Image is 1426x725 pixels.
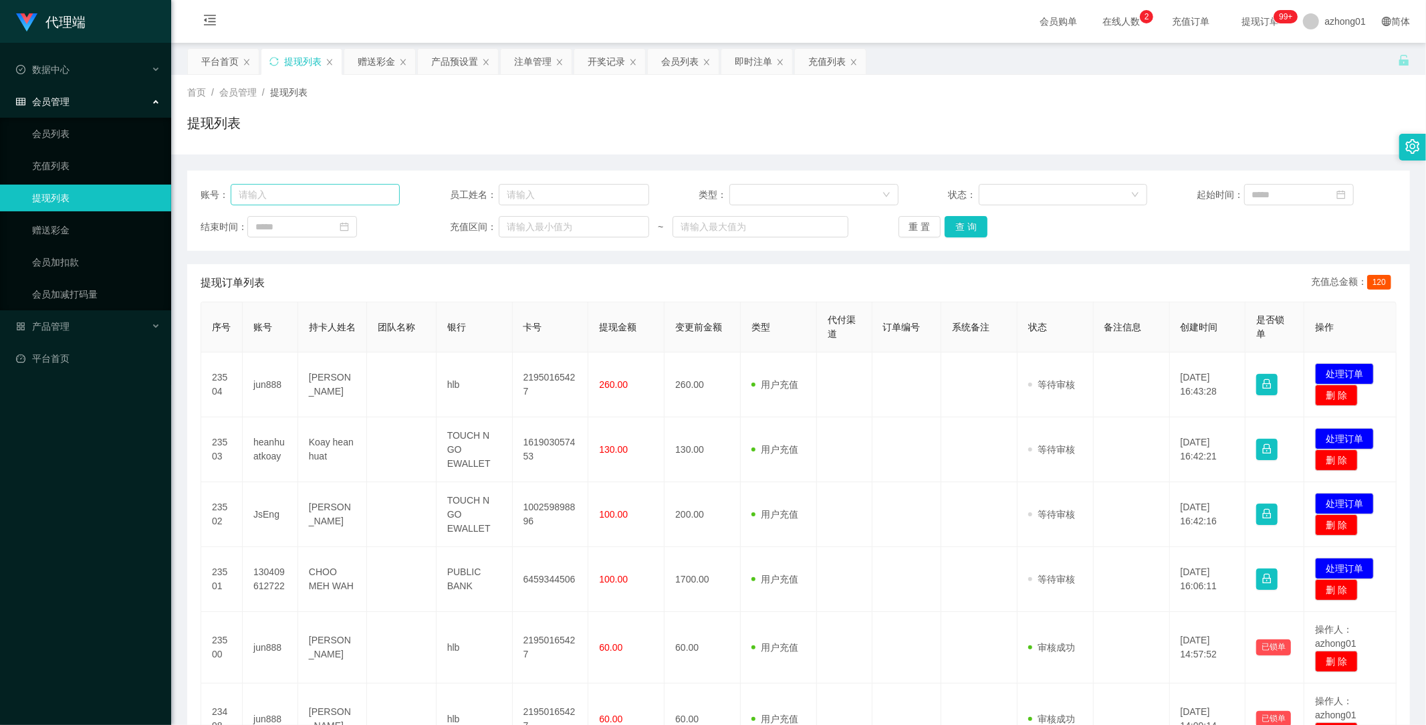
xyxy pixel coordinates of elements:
[952,322,989,332] span: 系统备注
[378,322,415,332] span: 团队名称
[201,417,243,482] td: 23503
[499,216,649,237] input: 请输入最小值为
[298,417,367,482] td: Koay hean huat
[513,482,589,547] td: 100259898896
[437,352,513,417] td: hlb
[1197,188,1244,202] span: 起始时间：
[1028,444,1075,455] span: 等待审核
[661,49,699,74] div: 会员列表
[269,57,279,66] i: 图标: sync
[45,1,86,43] h1: 代理端
[16,64,70,75] span: 数据中心
[1398,54,1410,66] i: 图标: unlock
[253,322,272,332] span: 账号
[32,120,160,147] a: 会员列表
[1405,139,1420,154] i: 图标: setting
[599,642,622,653] span: 60.00
[1256,504,1278,525] button: 图标: lock
[270,87,308,98] span: 提现列表
[1315,558,1374,579] button: 处理订单
[437,482,513,547] td: TOUCH N GO EWALLET
[187,87,206,98] span: 首页
[32,217,160,243] a: 赠送彩金
[1315,493,1374,514] button: 处理订单
[262,87,265,98] span: /
[1028,714,1075,724] span: 审核成功
[751,509,798,520] span: 用户充值
[187,113,241,133] h1: 提现列表
[32,249,160,276] a: 会员加扣款
[850,58,858,66] i: 图标: close
[243,352,298,417] td: jun888
[1165,17,1216,26] span: 充值订单
[1315,428,1374,449] button: 处理订单
[201,188,231,202] span: 账号：
[883,322,921,332] span: 订单编号
[16,321,70,332] span: 产品管理
[437,547,513,612] td: PUBLIC BANK
[1028,379,1075,390] span: 等待审核
[1131,191,1139,200] i: 图标: down
[1315,363,1374,385] button: 处理订单
[588,49,625,74] div: 开奖记录
[298,482,367,547] td: [PERSON_NAME]
[231,184,400,205] input: 请输入
[1315,385,1358,406] button: 删 除
[32,185,160,211] a: 提现列表
[212,322,231,332] span: 序号
[16,345,160,372] a: 图标: dashboard平台首页
[1170,352,1246,417] td: [DATE] 16:43:28
[358,49,395,74] div: 赠送彩金
[201,612,243,684] td: 23500
[211,87,214,98] span: /
[298,612,367,684] td: [PERSON_NAME]
[201,49,239,74] div: 平台首页
[482,58,490,66] i: 图标: close
[665,612,741,684] td: 60.00
[1311,275,1397,291] div: 充值总金额：
[1315,449,1358,471] button: 删 除
[450,188,499,202] span: 员工姓名：
[1256,314,1284,339] span: 是否锁单
[665,417,741,482] td: 130.00
[1315,579,1358,601] button: 删 除
[1170,612,1246,684] td: [DATE] 14:57:52
[1256,439,1278,460] button: 图标: lock
[599,444,628,455] span: 130.00
[513,547,589,612] td: 6459344506
[1336,190,1346,199] i: 图标: calendar
[437,612,513,684] td: hlb
[1145,10,1149,23] p: 2
[243,547,298,612] td: 130409612722
[437,417,513,482] td: TOUCH N GO EWALLET
[751,379,798,390] span: 用户充值
[16,96,70,107] span: 会员管理
[1170,547,1246,612] td: [DATE] 16:06:11
[243,612,298,684] td: jun888
[665,352,741,417] td: 260.00
[201,547,243,612] td: 23501
[599,509,628,520] span: 100.00
[32,152,160,179] a: 充值列表
[948,188,979,202] span: 状态：
[808,49,846,74] div: 充值列表
[16,322,25,331] i: 图标: appstore-o
[201,482,243,547] td: 23502
[1028,509,1075,520] span: 等待审核
[1315,651,1358,672] button: 删 除
[1256,374,1278,395] button: 图标: lock
[699,188,729,202] span: 类型：
[243,417,298,482] td: heanhuatkoay
[399,58,407,66] i: 图标: close
[751,444,798,455] span: 用户充值
[665,547,741,612] td: 1700.00
[751,714,798,724] span: 用户充值
[1181,322,1218,332] span: 创建时间
[1315,696,1356,720] span: 操作人：azhong01
[665,482,741,547] td: 200.00
[523,322,542,332] span: 卡号
[882,191,890,200] i: 图标: down
[326,58,334,66] i: 图标: close
[1256,639,1291,655] button: 已锁单
[1028,574,1075,585] span: 等待审核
